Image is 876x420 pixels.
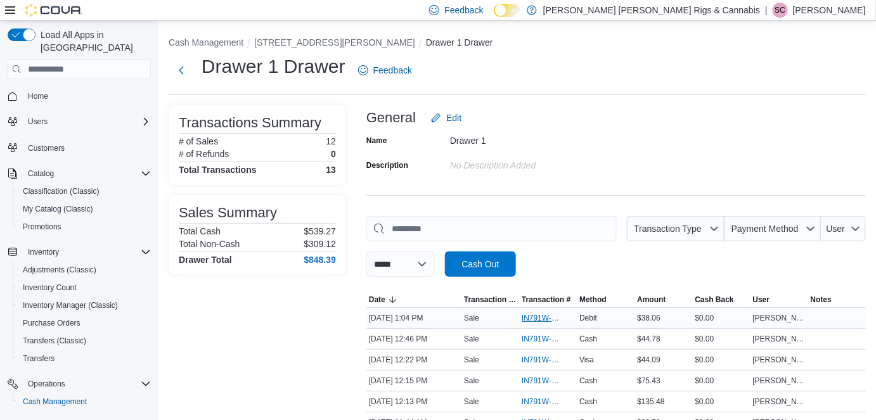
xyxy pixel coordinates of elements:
button: Transfers (Classic) [13,332,156,350]
div: $0.00 [693,373,750,388]
span: Feedback [444,4,483,16]
p: | [765,3,768,18]
button: IN791W-33343 [522,394,574,409]
span: Purchase Orders [23,318,81,328]
span: Cash Management [18,394,151,409]
button: Purchase Orders [13,314,156,332]
span: Edit [446,111,461,124]
input: Dark Mode [494,4,520,17]
nav: An example of EuiBreadcrumbs [169,36,866,51]
span: Classification (Classic) [23,186,100,196]
span: Inventory Count [18,280,151,295]
span: [PERSON_NAME] [753,397,806,407]
button: Transaction # [519,292,577,307]
button: Operations [3,375,156,393]
span: [PERSON_NAME] [753,355,806,365]
button: [STREET_ADDRESS][PERSON_NAME] [254,37,415,48]
span: $38.06 [637,313,660,323]
div: $0.00 [693,352,750,367]
span: Promotions [23,222,61,232]
span: IN791W-33344 [522,376,562,386]
a: Feedback [353,58,417,83]
span: Feedback [373,64,412,77]
span: Cash Out [461,258,499,270]
button: Home [3,87,156,105]
button: IN791W-33346 [522,331,574,347]
div: Drawer 1 [450,130,620,146]
button: Classification (Classic) [13,182,156,200]
h4: 13 [326,165,336,175]
button: Cash Out [445,251,516,277]
p: $309.12 [304,239,336,249]
p: Sale [464,376,479,386]
span: Operations [28,379,65,389]
p: [PERSON_NAME] [793,3,866,18]
span: Inventory [23,245,151,260]
button: IN791W-33345 [522,352,574,367]
button: Adjustments (Classic) [13,261,156,279]
button: Catalog [23,166,59,181]
h4: $848.39 [304,255,336,265]
span: $44.09 [637,355,660,365]
span: Cash Back [695,295,734,305]
span: Classification (Classic) [18,184,151,199]
h6: # of Refunds [179,149,229,159]
span: Home [23,88,151,104]
button: Method [577,292,634,307]
span: Inventory [28,247,59,257]
button: Edit [426,105,467,130]
button: Cash Back [693,292,750,307]
span: Promotions [18,219,151,234]
span: Inventory Manager (Classic) [18,298,151,313]
span: Catalog [23,166,151,181]
p: [PERSON_NAME] [PERSON_NAME] Rigs & Cannabis [543,3,760,18]
span: Customers [23,139,151,155]
div: $0.00 [693,310,750,326]
span: Cash [579,334,597,344]
a: Promotions [18,219,67,234]
span: Inventory Manager (Classic) [23,300,118,310]
span: Transaction Type [464,295,517,305]
h6: Total Non-Cash [179,239,240,249]
span: Inventory Count [23,283,77,293]
div: [DATE] 12:22 PM [366,352,461,367]
div: [DATE] 12:46 PM [366,331,461,347]
div: [DATE] 1:04 PM [366,310,461,326]
a: Classification (Classic) [18,184,105,199]
span: Users [23,114,151,129]
span: Customers [28,143,65,153]
button: IN791W-33344 [522,373,574,388]
span: User [753,295,770,305]
span: Cash [579,376,597,386]
span: Debit [579,313,597,323]
span: Transaction Type [634,224,702,234]
p: 0 [331,149,336,159]
div: Sheila Cayenne [773,3,788,18]
a: Transfers (Classic) [18,333,91,348]
h3: General [366,110,416,125]
button: Inventory [23,245,64,260]
span: IN791W-33345 [522,355,562,365]
span: Home [28,91,48,101]
span: IN791W-33346 [522,334,562,344]
button: Cash Management [169,37,243,48]
span: Amount [637,295,666,305]
span: $75.43 [637,376,660,386]
a: Inventory Manager (Classic) [18,298,123,313]
span: Adjustments (Classic) [23,265,96,275]
h3: Sales Summary [179,205,277,220]
h3: Transactions Summary [179,115,321,130]
a: Customers [23,141,70,156]
button: Notes [808,292,866,307]
button: Transaction Type [461,292,519,307]
button: Cash Management [13,393,156,410]
h4: Drawer Total [179,255,232,265]
span: IN791W-33343 [522,397,562,407]
span: $44.78 [637,334,660,344]
span: Visa [579,355,594,365]
span: My Catalog (Classic) [18,201,151,217]
button: Catalog [3,165,156,182]
a: Purchase Orders [18,315,86,331]
h6: # of Sales [179,136,218,146]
